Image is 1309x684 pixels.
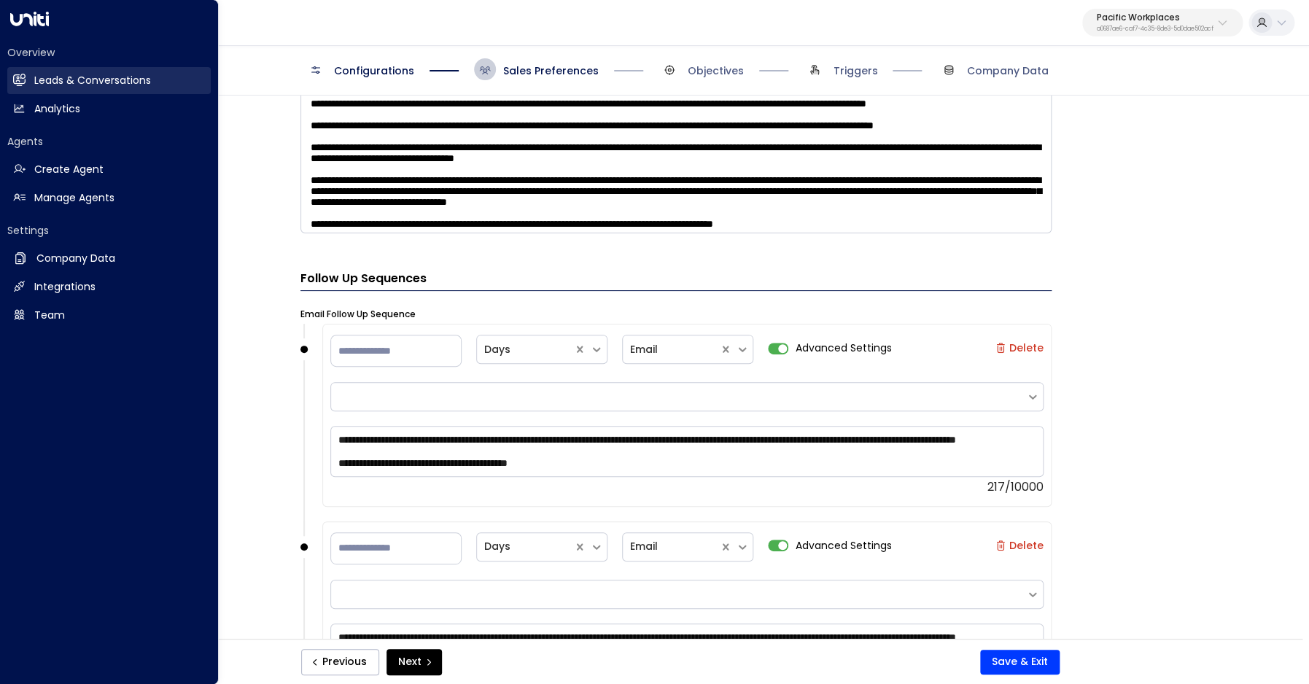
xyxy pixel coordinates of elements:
button: Previous [301,649,379,675]
a: Manage Agents [7,184,211,211]
span: Advanced Settings [796,341,892,356]
a: Integrations [7,273,211,300]
a: Leads & Conversations [7,67,211,94]
div: 217/10000 [330,480,1044,494]
p: a0687ae6-caf7-4c35-8de3-5d0dae502acf [1097,26,1213,32]
button: Save & Exit [980,650,1060,675]
h2: Integrations [34,279,96,295]
h2: Overview [7,45,211,60]
h3: Follow Up Sequences [300,270,1052,291]
p: Pacific Workplaces [1097,13,1213,22]
a: Company Data [7,245,211,272]
label: Delete [995,540,1044,551]
span: Triggers [833,63,877,78]
h2: Settings [7,223,211,238]
label: Delete [995,342,1044,354]
a: Team [7,302,211,329]
h2: Create Agent [34,162,104,177]
button: Next [387,649,442,675]
span: Advanced Settings [796,538,892,553]
label: Email Follow Up Sequence [300,308,416,321]
h2: Leads & Conversations [34,73,151,88]
h2: Agents [7,134,211,149]
span: Objectives [688,63,744,78]
span: Company Data [967,63,1049,78]
span: Sales Preferences [503,63,599,78]
a: Create Agent [7,156,211,183]
h2: Analytics [34,101,80,117]
span: Configurations [334,63,414,78]
h2: Team [34,308,65,323]
h2: Manage Agents [34,190,114,206]
a: Analytics [7,96,211,123]
h2: Company Data [36,251,115,266]
button: Pacific Workplacesa0687ae6-caf7-4c35-8de3-5d0dae502acf [1082,9,1243,36]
